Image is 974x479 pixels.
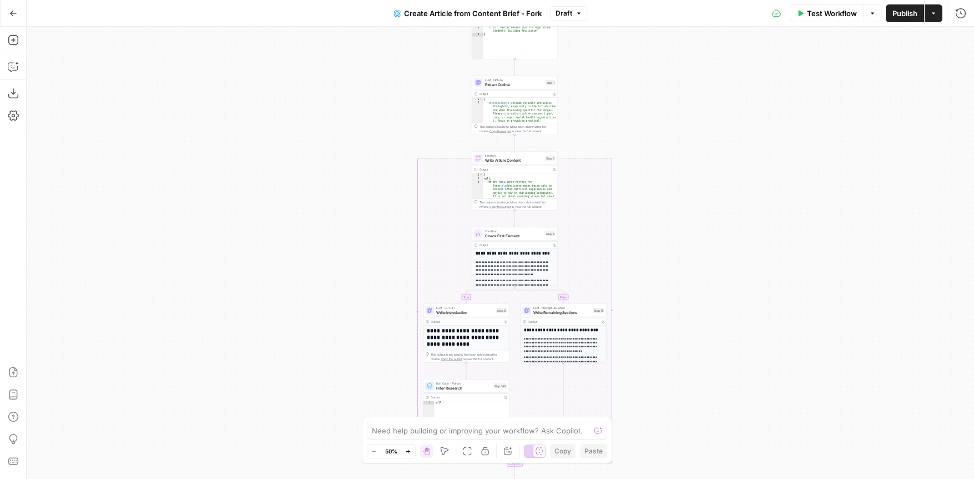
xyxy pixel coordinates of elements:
div: This output is too large & has been abbreviated for review. to view the full content. [480,124,556,133]
button: Create Article from Content Brief - Fork [387,4,548,22]
g: Edge from step_5 to step_6 [514,211,516,227]
button: Copy [550,444,576,458]
div: 2 [472,177,483,181]
div: Output [480,167,549,172]
div: LLM · GPT-4oExtract OutlineStep 1Output{ "introduction":"Include relevant statistics throughout, ... [472,76,558,135]
span: Copy the output [489,205,511,208]
div: This output is too large & has been abbreviated for review. to view the full content. [480,200,556,209]
span: Extract Outline [485,82,543,87]
div: Output [480,92,549,96]
button: Test Workflow [790,4,864,22]
div: Step 1 [546,80,556,85]
span: Toggle code folding, rows 1 through 4 [480,173,483,177]
button: Draft [551,6,587,21]
g: Edge from step_6 to step_8 [466,286,515,303]
div: Step 11 [593,308,604,313]
div: 3 [472,33,483,37]
div: Output [431,320,501,324]
span: Create Article from Content Brief - Fork [404,8,542,19]
div: Output [528,320,598,324]
g: Edge from step_11 to step_6-conditional-end [515,363,564,451]
div: Step 5 [545,156,556,161]
span: LLM · GPT-4o [485,78,543,82]
div: 1 [472,98,483,102]
g: Edge from step_1 to step_5 [514,135,516,151]
span: Copy the output [441,357,462,361]
g: Edge from step_6 to step_11 [515,286,564,303]
div: Complete [507,461,523,467]
button: Publish [886,4,924,22]
span: Toggle code folding, rows 1 through 9 [480,98,483,102]
div: 1 [423,401,435,405]
span: Copy [554,446,571,456]
span: LLM · chatgpt-4o-latest [533,306,591,310]
span: Draft [556,8,572,18]
span: Iteration [485,153,543,158]
span: Write Introduction [436,310,494,315]
div: LoopIterationWrite Article ContentStep 5Output[null, "## Why Resilience Matters for Teens\n\nResi... [472,152,558,211]
div: 2 [472,26,483,33]
div: 1 [472,173,483,177]
div: 3 [472,181,483,336]
span: 50% [385,447,397,456]
div: This output is too large & has been abbreviated for review. to view the full content. [431,352,507,361]
div: 2 [472,101,483,130]
div: Step 140 [493,383,507,388]
span: Copy the output [489,129,511,133]
g: Edge from step_107 to step_1 [514,59,516,76]
div: Output [431,395,501,400]
div: "title":"Mental Health Tips for High School Students: Building Resilience"} [472,1,558,59]
span: Filter Research [436,385,491,391]
button: Paste [580,444,607,458]
div: Run Code · PythonFilter ResearchStep 140Outputnull [423,380,509,438]
div: Step 8 [496,308,507,313]
div: Output [480,243,549,247]
span: Condition [485,229,543,233]
span: Check First Element [485,233,543,238]
span: Publish [892,8,917,19]
span: Write Remaining Sections [533,310,591,315]
span: LLM · GPT-4.1 [436,306,494,310]
span: Write Article Content [485,157,543,163]
span: Paste [584,446,603,456]
span: Run Code · Python [436,381,491,386]
div: Complete [472,461,558,467]
div: Step 6 [545,231,556,236]
span: Test Workflow [807,8,857,19]
g: Edge from step_8 to step_140 [466,363,467,379]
